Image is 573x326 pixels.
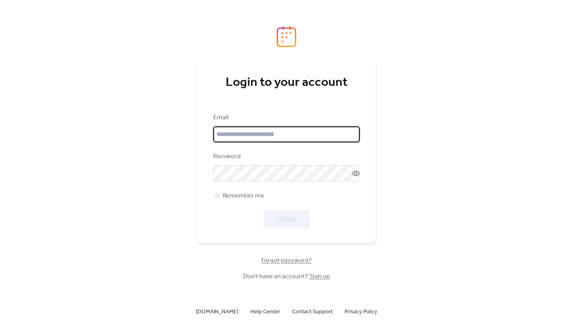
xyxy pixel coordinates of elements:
[213,113,358,122] div: Email
[196,307,238,317] span: [DOMAIN_NAME]
[223,191,264,201] span: Remember me
[261,256,312,266] span: Forgot password?
[292,307,333,316] a: Contact Support
[213,152,358,161] div: Password
[243,272,330,281] span: Don't have an account?
[250,307,280,316] a: Help Center
[309,270,330,283] a: Sign up
[250,307,280,317] span: Help Center
[277,26,296,47] img: logo
[292,307,333,317] span: Contact Support
[345,307,377,317] span: Privacy Policy
[261,258,312,263] a: Forgot password?
[196,307,238,316] a: [DOMAIN_NAME]
[345,307,377,316] a: Privacy Policy
[213,75,360,91] div: Login to your account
